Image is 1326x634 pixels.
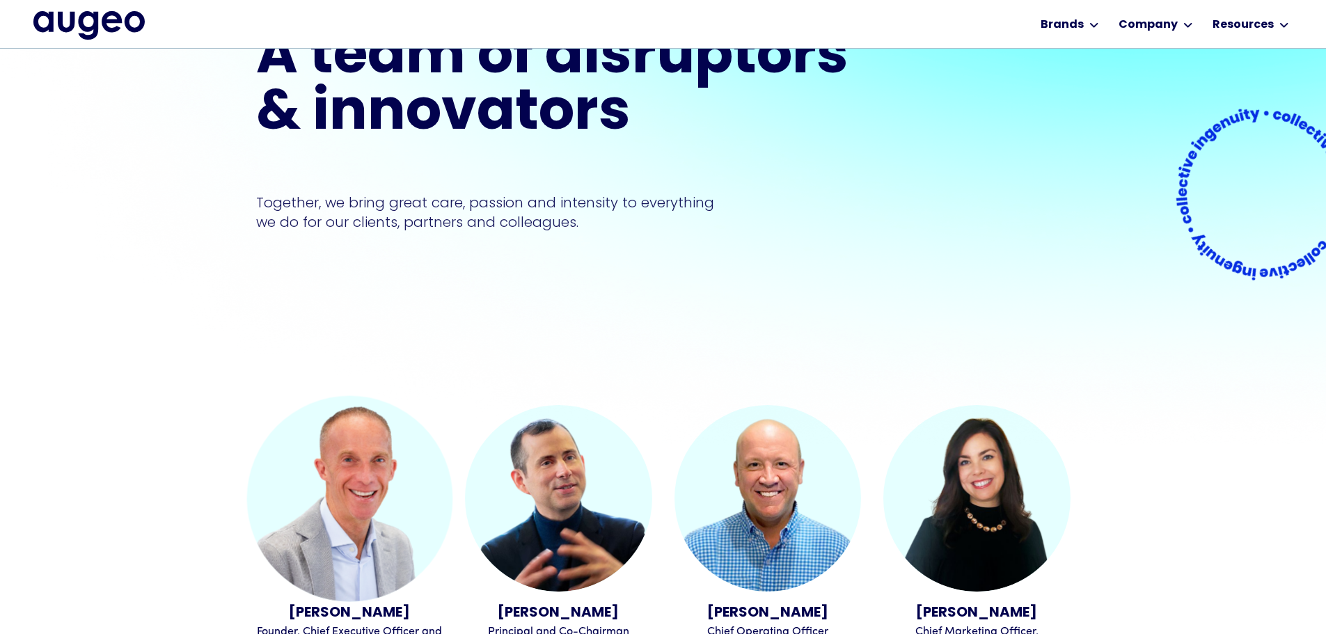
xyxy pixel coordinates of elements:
[246,395,452,601] img: David Kristal
[883,603,1071,624] div: [PERSON_NAME]
[883,405,1071,592] img: Juliann Gilbert
[33,11,145,39] a: home
[256,603,443,624] div: [PERSON_NAME]
[1213,17,1274,33] div: Resources
[256,193,735,232] p: Together, we bring great care, passion and intensity to everything we do for our clients, partner...
[674,603,862,624] div: [PERSON_NAME]
[256,30,858,143] h1: A team of disruptors & innovators
[1119,17,1178,33] div: Company
[33,11,145,39] img: Augeo's full logo in midnight blue.
[465,405,652,592] img: Juan Sabater
[1041,17,1084,33] div: Brands
[465,603,652,624] div: [PERSON_NAME]
[674,405,862,592] img: Erik Sorensen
